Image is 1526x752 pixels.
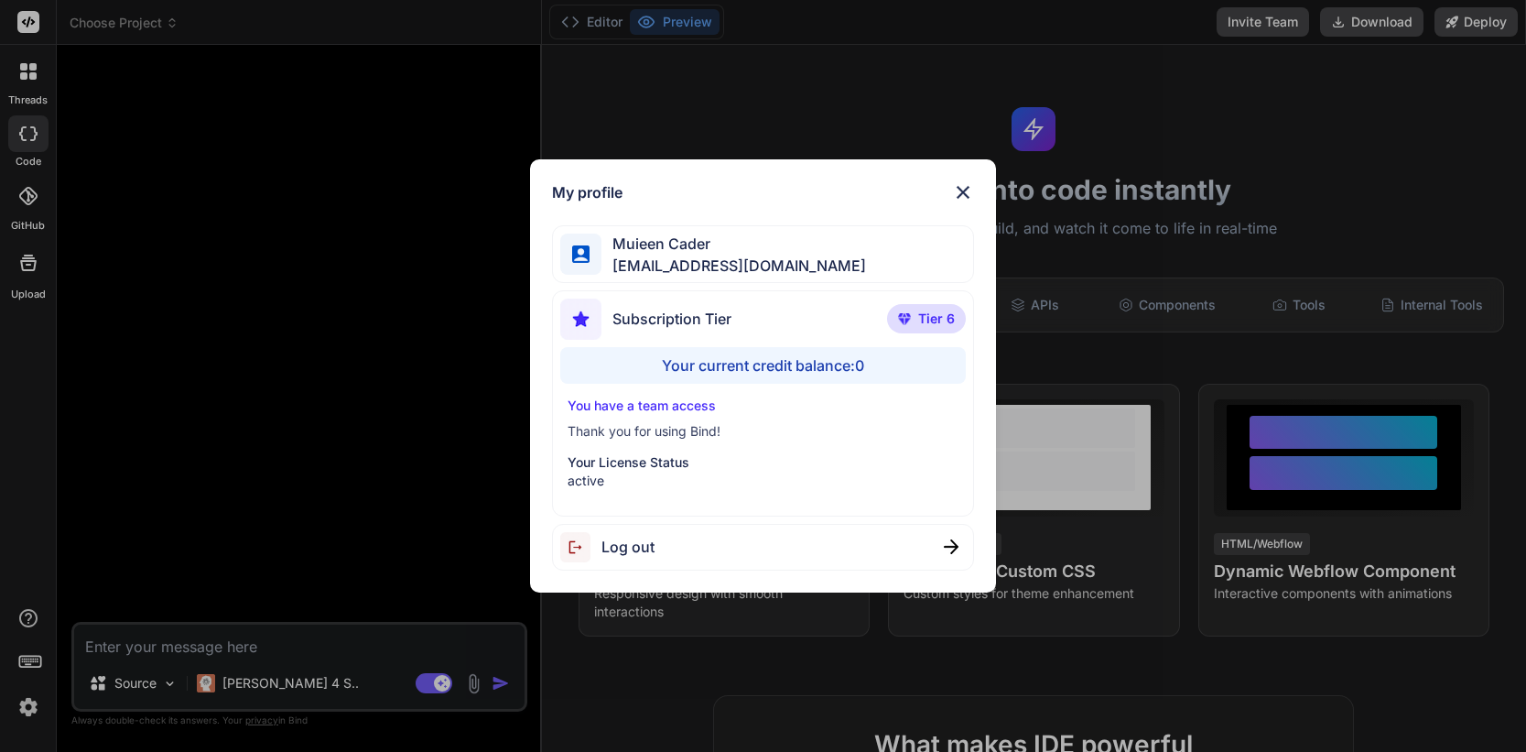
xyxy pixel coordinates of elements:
span: [EMAIL_ADDRESS][DOMAIN_NAME] [601,255,866,277]
img: profile [572,245,590,263]
p: Thank you for using Bind! [568,422,958,441]
span: Subscription Tier [612,308,731,330]
span: Tier 6 [918,310,955,328]
span: Log out [601,536,655,558]
img: logout [560,532,601,562]
img: close [944,539,958,554]
p: You have a team access [568,397,958,415]
p: active [568,472,958,490]
span: Muieen Cader [601,233,866,255]
img: premium [898,313,911,324]
img: subscription [560,299,601,340]
img: close [952,181,974,203]
div: Your current credit balance: 0 [560,347,966,384]
p: Your License Status [568,453,958,472]
h1: My profile [552,181,622,203]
